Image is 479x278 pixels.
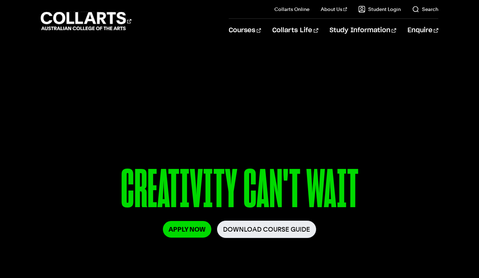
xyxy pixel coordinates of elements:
a: Study Information [330,19,396,42]
a: Apply Now [163,221,211,238]
p: CREATIVITY CAN'T WAIT [41,162,438,221]
a: Search [412,6,438,13]
a: Download Course Guide [217,221,316,238]
a: Courses [229,19,261,42]
a: Collarts Life [272,19,318,42]
a: Collarts Online [274,6,309,13]
a: About Us [321,6,347,13]
div: Go to homepage [41,11,131,31]
a: Enquire [407,19,438,42]
a: Student Login [358,6,401,13]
